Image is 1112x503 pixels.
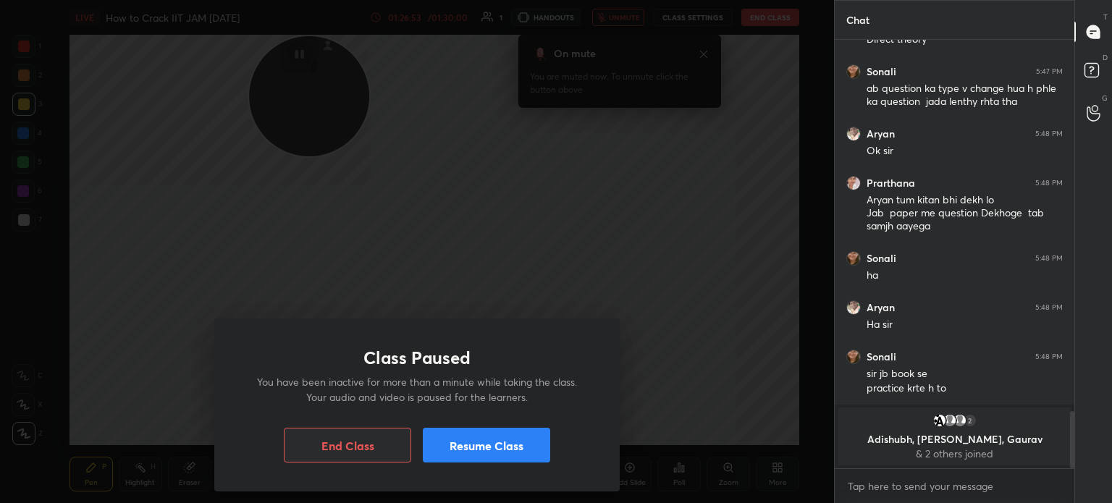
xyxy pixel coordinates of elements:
div: Aryan tum kitan bhi dekh lo Jab paper me question Dekhoge tab samjh aayega [867,193,1063,234]
button: Resume Class [423,428,550,462]
div: 2 [963,413,977,428]
div: sir jb book se [867,367,1063,381]
div: 5:48 PM [1035,254,1063,263]
p: D [1103,52,1108,63]
h6: Sonali [867,350,896,363]
p: Chat [835,1,881,39]
img: 74387b3f5c394bb1b2528a0187cf8faa.jpg [846,176,861,190]
div: 5:48 PM [1035,179,1063,187]
div: Ok sir [867,144,1063,158]
img: default.png [953,413,967,428]
img: 3b5aa5d73a594b338ef2bb24cb4bd2f3.jpg [846,350,861,364]
p: You have been inactive for more than a minute while taking the class. Your audio and video is pau... [249,374,585,405]
img: 3b5aa5d73a594b338ef2bb24cb4bd2f3.jpg [846,251,861,266]
h6: Sonali [867,252,896,265]
div: 5:48 PM [1035,303,1063,312]
div: 5:48 PM [1035,130,1063,138]
div: 5:47 PM [1036,67,1063,76]
h6: Aryan [867,127,895,140]
div: grid [835,40,1074,468]
div: ab question ka type v change hua h phle ka question jada lenthy rhta tha [867,82,1063,109]
div: Ha sir [867,318,1063,332]
button: End Class [284,428,411,462]
div: 5:48 PM [1035,352,1063,361]
div: practice krte h to [867,381,1063,396]
img: b58c6ca597bb482e8adfe942632e78dc.jpg [846,300,861,315]
p: Adishubh, [PERSON_NAME], Gaurav [847,434,1062,445]
h6: Aryan [867,301,895,314]
p: & 2 others joined [847,448,1062,460]
div: Direct theory [867,33,1063,47]
img: d2384138f60c4c5aac30c971995c5891.png [932,413,947,428]
h6: Sonali [867,65,896,78]
p: G [1102,93,1108,103]
p: T [1103,12,1108,22]
div: ha [867,269,1063,283]
img: b58c6ca597bb482e8adfe942632e78dc.jpg [846,127,861,141]
h6: Prarthana [867,177,915,190]
img: 3b5aa5d73a594b338ef2bb24cb4bd2f3.jpg [846,64,861,79]
img: default.png [943,413,957,428]
h1: Class Paused [363,347,471,368]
